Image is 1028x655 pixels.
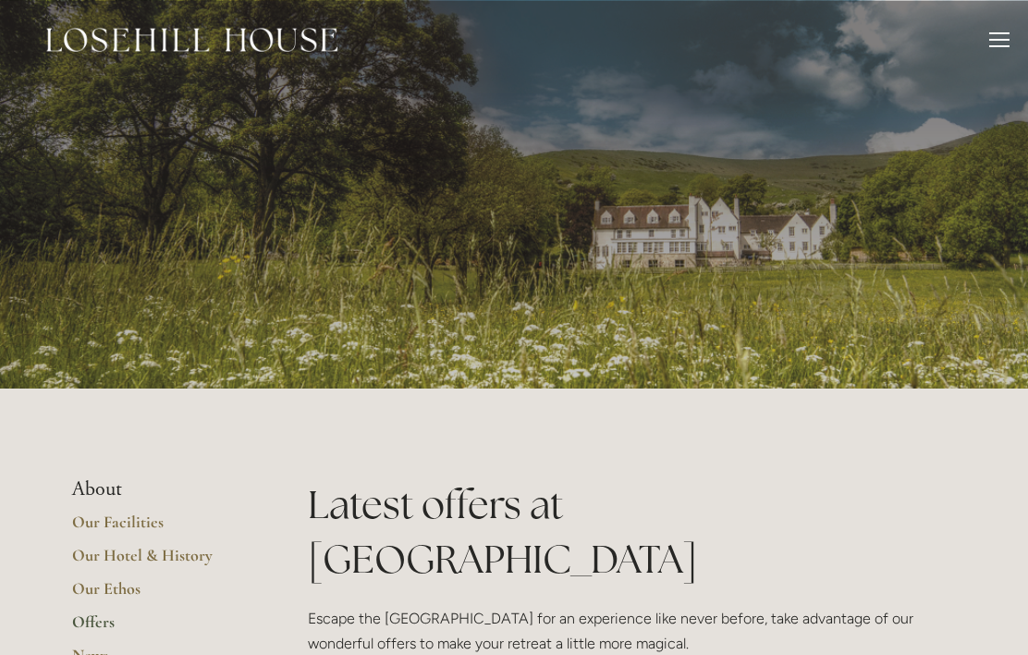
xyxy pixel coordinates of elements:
a: Offers [72,612,249,645]
a: Our Ethos [72,578,249,612]
h1: Latest offers at [GEOGRAPHIC_DATA] [308,477,956,587]
a: Our Hotel & History [72,545,249,578]
li: About [72,477,249,501]
img: Losehill House [46,28,337,52]
a: Our Facilities [72,512,249,545]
